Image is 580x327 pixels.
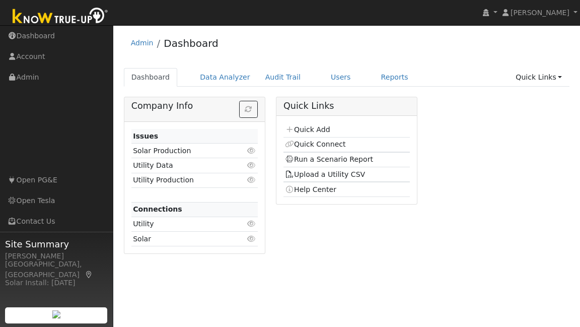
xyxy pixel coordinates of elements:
[131,217,238,231] td: Utility
[133,205,182,213] strong: Connections
[247,220,256,227] i: Click to view
[374,68,416,87] a: Reports
[285,170,365,178] a: Upload a Utility CSV
[247,162,256,169] i: Click to view
[131,158,238,173] td: Utility Data
[85,271,94,279] a: Map
[52,310,60,318] img: retrieve
[285,140,345,148] a: Quick Connect
[247,235,256,242] i: Click to view
[285,155,373,163] a: Run a Scenario Report
[164,37,219,49] a: Dashboard
[283,101,410,111] h5: Quick Links
[5,237,108,251] span: Site Summary
[323,68,358,87] a: Users
[124,68,178,87] a: Dashboard
[131,144,238,158] td: Solar Production
[511,9,569,17] span: [PERSON_NAME]
[131,101,258,111] h5: Company Info
[5,251,108,261] div: [PERSON_NAME]
[133,132,158,140] strong: Issues
[258,68,308,87] a: Audit Trail
[131,173,238,187] td: Utility Production
[5,278,108,288] div: Solar Install: [DATE]
[5,259,108,280] div: [GEOGRAPHIC_DATA], [GEOGRAPHIC_DATA]
[285,125,330,134] a: Quick Add
[8,6,113,28] img: Know True-Up
[285,185,336,193] a: Help Center
[192,68,258,87] a: Data Analyzer
[131,39,154,47] a: Admin
[247,147,256,154] i: Click to view
[508,68,569,87] a: Quick Links
[131,232,238,246] td: Solar
[247,176,256,183] i: Click to view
